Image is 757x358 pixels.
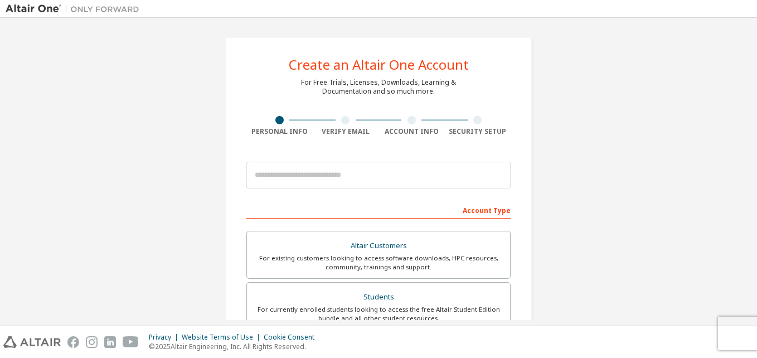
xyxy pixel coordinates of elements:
[301,78,456,96] div: For Free Trials, Licenses, Downloads, Learning & Documentation and so much more.
[149,342,321,351] p: © 2025 Altair Engineering, Inc. All Rights Reserved.
[149,333,182,342] div: Privacy
[254,254,503,272] div: For existing customers looking to access software downloads, HPC resources, community, trainings ...
[67,336,79,348] img: facebook.svg
[254,238,503,254] div: Altair Customers
[246,201,511,219] div: Account Type
[246,127,313,136] div: Personal Info
[378,127,445,136] div: Account Info
[313,127,379,136] div: Verify Email
[445,127,511,136] div: Security Setup
[104,336,116,348] img: linkedin.svg
[289,58,469,71] div: Create an Altair One Account
[264,333,321,342] div: Cookie Consent
[182,333,264,342] div: Website Terms of Use
[3,336,61,348] img: altair_logo.svg
[254,305,503,323] div: For currently enrolled students looking to access the free Altair Student Edition bundle and all ...
[123,336,139,348] img: youtube.svg
[86,336,98,348] img: instagram.svg
[6,3,145,14] img: Altair One
[254,289,503,305] div: Students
